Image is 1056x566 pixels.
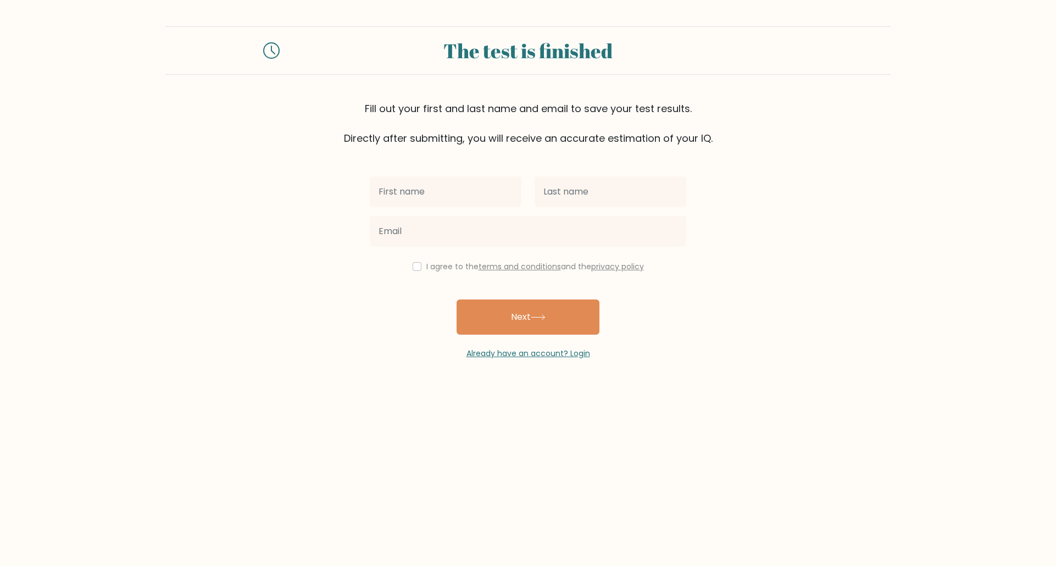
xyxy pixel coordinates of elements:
[293,36,763,65] div: The test is finished
[591,261,644,272] a: privacy policy
[535,176,686,207] input: Last name
[370,176,521,207] input: First name
[165,101,891,146] div: Fill out your first and last name and email to save your test results. Directly after submitting,...
[466,348,590,359] a: Already have an account? Login
[426,261,644,272] label: I agree to the and the
[370,216,686,247] input: Email
[457,299,599,335] button: Next
[479,261,561,272] a: terms and conditions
